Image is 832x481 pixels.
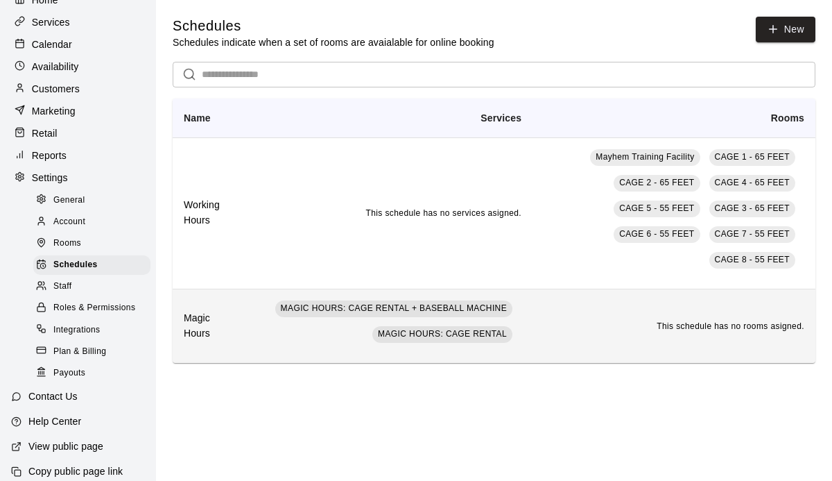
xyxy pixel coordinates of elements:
[11,123,145,144] a: Retail
[709,226,795,243] a: CAGE 7 - 55 FEET
[53,237,81,251] span: Rooms
[32,171,68,185] p: Settings
[53,258,98,272] span: Schedules
[33,255,150,275] div: Schedules
[53,301,135,315] span: Roles & Permissions
[715,203,790,213] span: CAGE 3 - 65 FEET
[173,99,815,363] table: simple table
[365,208,521,218] span: This schedule has no services asigned.
[11,34,145,55] a: Calendar
[715,152,790,162] span: CAGE 1 - 65 FEET
[33,191,150,210] div: General
[32,149,67,162] p: Reports
[33,212,150,232] div: Account
[33,277,150,296] div: Staff
[33,364,150,383] div: Payouts
[281,303,508,313] span: MAGIC HOURS: CAGE RENTAL + BASEBALL MACHINE
[53,366,85,380] span: Payouts
[53,345,106,359] span: Plan & Billing
[32,60,79,74] p: Availability
[28,439,103,453] p: View public page
[28,389,78,403] p: Contact Us
[33,211,156,233] a: Account
[33,189,156,211] a: General
[33,321,150,340] div: Integrations
[619,229,694,239] span: CAGE 6 - 55 FEET
[28,414,81,428] p: Help Center
[33,341,156,362] a: Plan & Billing
[378,329,507,339] span: MAGIC HOURS: CAGE RENTAL
[32,82,80,96] p: Customers
[709,149,795,166] a: CAGE 1 - 65 FEET
[33,298,156,319] a: Roles & Permissions
[480,112,521,124] b: Services
[11,167,145,188] a: Settings
[614,226,700,243] a: CAGE 6 - 55 FEET
[28,464,123,478] p: Copy public page link
[33,255,156,276] a: Schedules
[709,252,795,269] a: CAGE 8 - 55 FEET
[372,326,512,343] a: MAGIC HOURS: CAGE RENTAL
[596,152,694,162] span: Mayhem Training Facility
[657,321,804,331] span: This schedule has no rooms asigned.
[53,323,101,337] span: Integrations
[614,201,700,217] a: CAGE 5 - 55 FEET
[715,255,790,264] span: CAGE 8 - 55 FEET
[184,311,225,341] h6: Magic Hours
[590,149,700,166] a: Mayhem Training Facility
[32,104,76,118] p: Marketing
[11,145,145,166] a: Reports
[709,201,795,217] a: CAGE 3 - 65 FEET
[33,234,150,253] div: Rooms
[715,178,790,187] span: CAGE 4 - 65 FEET
[173,17,494,35] h5: Schedules
[756,17,815,42] a: New
[32,126,58,140] p: Retail
[53,280,71,294] span: Staff
[33,276,156,298] a: Staff
[184,198,225,228] h6: Working Hours
[619,178,694,187] span: CAGE 2 - 65 FEET
[11,12,145,33] a: Services
[715,229,790,239] span: CAGE 7 - 55 FEET
[33,233,156,255] a: Rooms
[33,342,150,362] div: Plan & Billing
[33,319,156,341] a: Integrations
[32,15,70,29] p: Services
[275,301,513,317] a: MAGIC HOURS: CAGE RENTAL + BASEBALL MACHINE
[184,112,211,124] b: Name
[33,298,150,318] div: Roles & Permissions
[614,175,700,192] a: CAGE 2 - 65 FEET
[53,215,85,229] span: Account
[709,175,795,192] a: CAGE 4 - 65 FEET
[33,362,156,384] a: Payouts
[53,194,85,208] span: General
[771,112,804,124] b: Rooms
[619,203,694,213] span: CAGE 5 - 55 FEET
[11,78,145,99] a: Customers
[11,56,145,77] a: Availability
[173,35,494,49] p: Schedules indicate when a set of rooms are avaialable for online booking
[32,37,72,51] p: Calendar
[11,101,145,121] a: Marketing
